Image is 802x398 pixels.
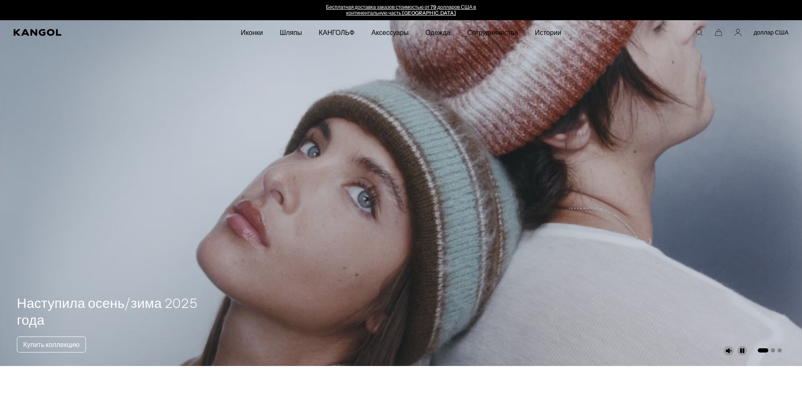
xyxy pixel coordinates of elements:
[363,20,417,45] a: Аксессуары
[280,28,302,37] font: Шляпы
[527,20,570,45] a: Истории
[326,4,476,16] a: Бесплатная доставка заказов стоимостью от 79 долларов США в континентальную часть [GEOGRAPHIC_DATA]
[314,4,488,16] div: 1 из 2
[371,28,408,37] font: Аксессуары
[757,347,782,353] ul: Выберите слайд для показа
[417,20,458,45] a: Одежда
[23,340,80,349] font: Купить коллекцию
[715,29,722,36] button: Корзина
[724,346,734,356] button: Включить звук
[467,28,518,37] font: Сотрудничества
[241,28,263,37] font: Иконки
[695,29,703,36] summary: Искать здесь
[758,348,768,353] button: Перейти к слайду 1
[17,337,86,353] a: Купить коллекцию
[17,297,197,328] font: Наступила осень/зима 2025 года
[310,20,363,45] a: КАНГОЛЬФ
[778,348,782,353] button: Перейти к слайду 3
[734,29,742,36] a: Счет
[754,29,789,36] button: доллар США
[314,4,488,16] div: Объявление
[737,346,747,356] button: Пауза
[771,348,775,353] button: Перейти к слайду 2
[319,28,354,37] font: КАНГОЛЬФ
[314,4,488,16] slideshow-component: Панель объявлений
[535,28,562,37] font: Истории
[13,29,160,36] a: Кангол
[425,28,450,37] font: Одежда
[232,20,272,45] a: Иконки
[459,20,527,45] a: Сотрудничества
[271,20,310,45] a: Шляпы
